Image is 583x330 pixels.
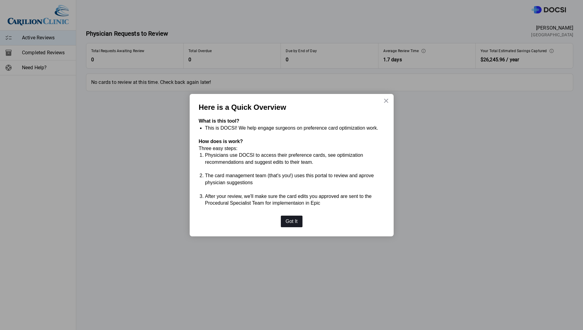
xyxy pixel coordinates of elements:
[205,125,384,131] li: This is DOCSI! We help engage surgeons on preference card optimization work.
[383,96,389,106] button: Close
[199,118,239,124] strong: What is this tool?
[205,152,384,166] li: Physicians use DOCSI to access their preference cards, see optimization recommendations and sugge...
[199,139,243,144] strong: How does is work?
[199,145,384,152] p: Three easy steps:
[205,172,384,186] li: The card management team (that's you!) uses this portal to review and aprove physician suggestions
[281,216,302,227] button: Got It
[205,193,384,207] li: After your review, we'll make sure the card edits you approved are sent to the Procedural Special...
[199,103,384,112] p: Here is a Quick Overview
